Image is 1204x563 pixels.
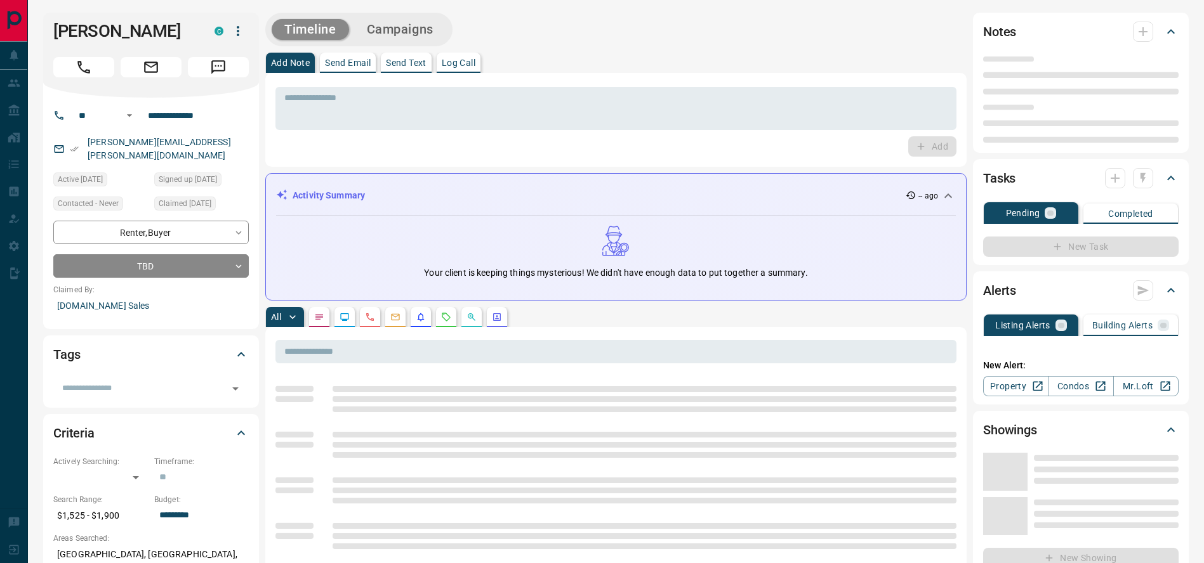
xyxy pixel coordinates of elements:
[293,189,365,202] p: Activity Summary
[983,275,1179,306] div: Alerts
[271,313,281,321] p: All
[53,456,148,467] p: Actively Searching:
[53,284,249,295] p: Claimed By:
[53,505,148,526] p: $1,525 - $1,900
[918,190,938,202] p: -- ago
[386,58,427,67] p: Send Text
[53,172,148,190] div: Wed Sep 29 2021
[983,376,1049,396] a: Property
[416,312,426,322] svg: Listing Alerts
[1006,209,1040,217] p: Pending
[53,221,249,244] div: Renter , Buyer
[995,321,1050,330] p: Listing Alerts
[154,494,249,505] p: Budget:
[390,312,400,322] svg: Emails
[215,27,223,36] div: condos.ca
[88,137,231,160] a: [PERSON_NAME][EMAIL_ADDRESS][PERSON_NAME][DOMAIN_NAME]
[53,494,148,505] p: Search Range:
[159,173,217,186] span: Signed up [DATE]
[58,173,103,186] span: Active [DATE]
[983,22,1016,42] h2: Notes
[271,58,310,67] p: Add Note
[983,359,1179,372] p: New Alert:
[1113,376,1179,396] a: Mr.Loft
[53,339,249,370] div: Tags
[983,163,1179,193] div: Tasks
[441,312,451,322] svg: Requests
[492,312,502,322] svg: Agent Actions
[1092,321,1153,330] p: Building Alerts
[70,145,79,153] svg: Email Verified
[983,16,1179,47] div: Notes
[159,197,211,210] span: Claimed [DATE]
[154,456,249,467] p: Timeframe:
[121,57,182,77] span: Email
[1048,376,1113,396] a: Condos
[340,312,350,322] svg: Lead Browsing Activity
[227,380,244,398] button: Open
[154,197,249,214] div: Tue Apr 16 2024
[365,312,375,322] svg: Calls
[983,415,1179,445] div: Showings
[466,312,477,322] svg: Opportunities
[325,58,371,67] p: Send Email
[53,57,114,77] span: Call
[154,172,249,190] div: Fri Sep 14 2018
[424,266,807,280] p: Your client is keeping things mysterious! We didn't have enough data to put together a summary.
[188,57,249,77] span: Message
[53,295,249,316] p: [DOMAIN_NAME] Sales
[58,197,119,210] span: Contacted - Never
[122,108,137,123] button: Open
[53,254,249,278] div: TBD
[442,58,475,67] p: Log Call
[314,312,324,322] svg: Notes
[354,19,446,40] button: Campaigns
[983,168,1015,188] h2: Tasks
[983,280,1016,301] h2: Alerts
[53,423,95,443] h2: Criteria
[272,19,349,40] button: Timeline
[53,418,249,448] div: Criteria
[1108,209,1153,218] p: Completed
[983,420,1037,440] h2: Showings
[53,344,80,365] h2: Tags
[53,21,195,41] h1: [PERSON_NAME]
[53,533,249,544] p: Areas Searched:
[276,184,956,207] div: Activity Summary-- ago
